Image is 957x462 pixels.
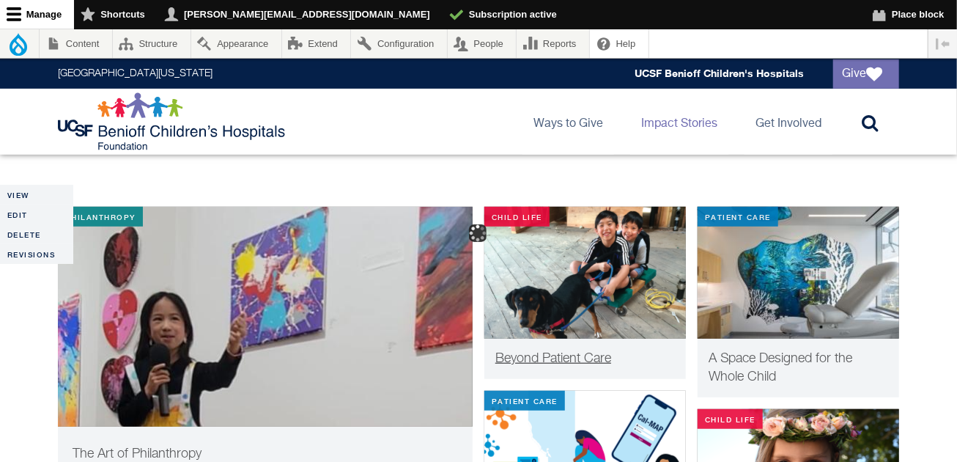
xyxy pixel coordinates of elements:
[629,89,729,155] a: Impact Stories
[635,67,804,80] a: UCSF Benioff Children's Hospitals
[191,29,281,58] a: Appearance
[58,69,213,79] a: [GEOGRAPHIC_DATA][US_STATE]
[698,207,778,227] div: Patient Care
[351,29,446,58] a: Configuration
[522,89,615,155] a: Ways to Give
[698,207,899,397] a: Patient Care New clinic room interior A Space Designed for the Whole Child
[698,207,899,339] img: New clinic room interior
[58,207,143,227] div: Philanthropy
[928,29,957,58] button: Vertical orientation
[40,29,112,58] a: Content
[495,352,611,365] span: Beyond Patient Care
[113,29,191,58] a: Structure
[833,59,899,89] a: Give
[448,29,517,58] a: People
[517,29,589,58] a: Reports
[484,207,686,379] a: Child Life Kyle Quan and his brother Beyond Patient Care
[744,89,833,155] a: Get Involved
[484,391,565,411] div: Patient Care
[58,92,289,151] img: Logo for UCSF Benioff Children's Hospitals Foundation
[698,409,763,429] div: Child Life
[73,447,202,461] span: The Art of Philanthropy
[484,207,550,227] div: Child Life
[590,29,649,58] a: Help
[709,352,852,384] span: A Space Designed for the Whole Child
[282,29,351,58] a: Extend
[484,207,686,339] img: Kyle Quan and his brother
